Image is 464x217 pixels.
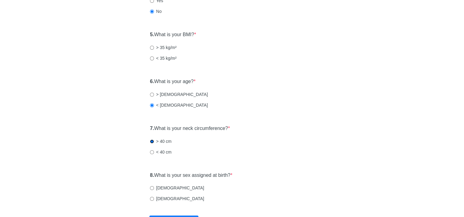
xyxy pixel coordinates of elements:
[150,91,208,97] label: > [DEMOGRAPHIC_DATA]
[150,56,154,60] input: < 35 kg/m²
[150,149,171,155] label: < 40 cm
[150,78,196,85] label: What is your age?
[150,186,154,190] input: [DEMOGRAPHIC_DATA]
[150,10,154,13] input: No
[150,173,154,178] strong: 8.
[150,126,154,131] strong: 7.
[150,102,208,108] label: < [DEMOGRAPHIC_DATA]
[150,8,162,14] label: No
[150,79,154,84] strong: 6.
[150,139,154,143] input: > 40 cm
[150,31,196,38] label: What is your BMI?
[150,172,232,179] label: What is your sex assigned at birth?
[150,185,204,191] label: [DEMOGRAPHIC_DATA]
[150,103,154,107] input: < [DEMOGRAPHIC_DATA]
[150,55,177,61] label: < 35 kg/m²
[150,125,230,132] label: What is your neck circumference?
[150,150,154,154] input: < 40 cm
[150,93,154,97] input: > [DEMOGRAPHIC_DATA]
[150,196,204,202] label: [DEMOGRAPHIC_DATA]
[150,32,154,37] strong: 5.
[150,197,154,201] input: [DEMOGRAPHIC_DATA]
[150,44,177,51] label: > 35 kg/m²
[150,46,154,50] input: > 35 kg/m²
[150,138,171,144] label: > 40 cm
